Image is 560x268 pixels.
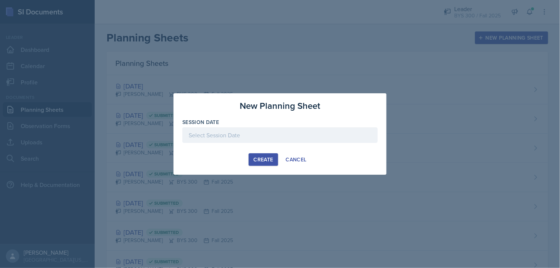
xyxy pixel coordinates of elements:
[253,157,273,163] div: Create
[182,118,219,126] label: Session Date
[249,153,278,166] button: Create
[240,99,320,113] h3: New Planning Sheet
[286,157,307,163] div: Cancel
[281,153,311,166] button: Cancel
